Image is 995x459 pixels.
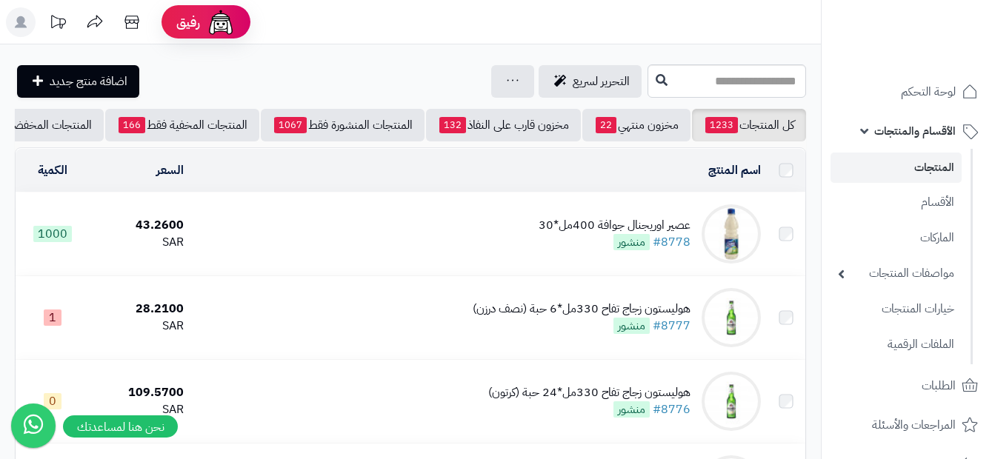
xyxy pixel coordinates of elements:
[582,109,690,141] a: مخزون منتهي22
[439,117,466,133] span: 132
[96,401,184,418] div: SAR
[44,309,61,326] span: 1
[874,121,956,141] span: الأقسام والمنتجات
[119,117,145,133] span: 166
[274,117,307,133] span: 1067
[692,109,806,141] a: كل المنتجات1233
[96,301,184,318] div: 28.2100
[613,234,650,250] span: منشور
[96,318,184,335] div: SAR
[596,117,616,133] span: 22
[96,234,184,251] div: SAR
[901,81,956,102] span: لوحة التحكم
[426,109,581,141] a: مخزون قارب على النفاذ132
[872,415,956,435] span: المراجعات والأسئلة
[653,401,690,418] a: #8776
[705,117,738,133] span: 1233
[156,161,184,179] a: السعر
[539,217,690,234] div: عصير اوريجنال جوافة 400مل*30
[105,109,259,141] a: المنتجات المخفية فقط166
[539,65,642,98] a: التحرير لسريع
[613,401,650,418] span: منشور
[38,161,67,179] a: الكمية
[44,393,61,409] span: 0
[702,372,761,431] img: هوليستون زجاج تفاح 330مل*24 حبة (كرتون)
[922,375,956,396] span: الطلبات
[206,7,236,37] img: ai-face.png
[613,318,650,334] span: منشور
[831,258,962,289] a: مواصفات المنتجات
[708,161,761,179] a: اسم المنتج
[488,384,690,401] div: هوليستون زجاج تفاح 330مل*24 حبة (كرتون)
[831,293,962,325] a: خيارات المنتجات
[831,74,986,110] a: لوحة التحكم
[702,204,761,264] img: عصير اوريجنال جوافة 400مل*30
[831,407,986,443] a: المراجعات والأسئلة
[831,329,962,361] a: الملفات الرقمية
[50,73,127,90] span: اضافة منتج جديد
[653,317,690,335] a: #8777
[39,7,76,41] a: تحديثات المنصة
[473,301,690,318] div: هوليستون زجاج تفاح 330مل*6 حبة (نصف درزن)
[176,13,200,31] span: رفيق
[831,222,962,254] a: الماركات
[573,73,630,90] span: التحرير لسريع
[96,217,184,234] div: 43.2600
[702,288,761,347] img: هوليستون زجاج تفاح 330مل*6 حبة (نصف درزن)
[96,384,184,401] div: 109.5700
[831,368,986,403] a: الطلبات
[831,153,962,183] a: المنتجات
[831,187,962,218] a: الأقسام
[33,226,72,242] span: 1000
[653,233,690,251] a: #8778
[17,65,139,98] a: اضافة منتج جديد
[261,109,425,141] a: المنتجات المنشورة فقط1067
